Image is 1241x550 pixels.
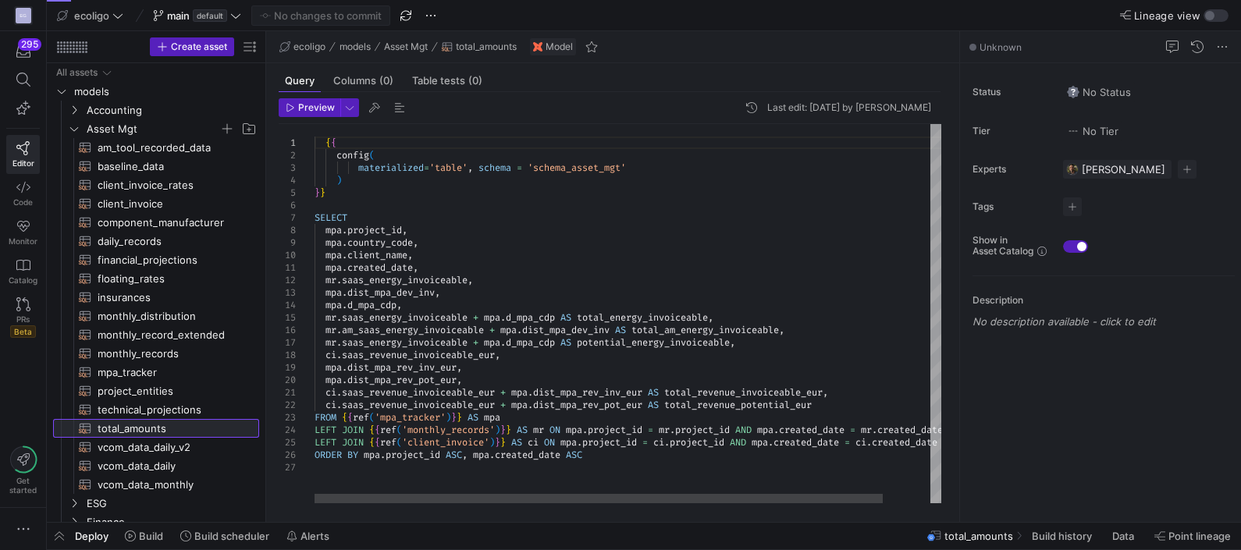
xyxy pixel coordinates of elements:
[315,411,336,424] span: FROM
[560,311,571,324] span: AS
[279,261,296,274] div: 11
[325,349,336,361] span: ci
[675,424,730,436] span: project_id
[98,476,241,494] span: vcom_data_monthly​​​​​​​​​​
[484,311,500,324] span: mpa
[468,76,482,86] span: (0)
[424,161,429,174] span: =
[87,495,257,513] span: ESG
[468,411,478,424] span: AS
[53,438,259,456] a: vcom_data_daily_v2​​​​​​​​​​
[98,326,241,344] span: monthly_record_extended​​​​​​​​​​
[87,513,257,531] span: Finance
[325,286,342,299] span: mpa
[588,424,642,436] span: project_id
[6,213,40,252] a: Monitor
[276,37,329,56] button: ecoligo
[279,137,296,149] div: 1
[325,361,342,374] span: mpa
[98,289,241,307] span: insurances​​​​​​​​​​
[457,374,462,386] span: ,
[342,411,347,424] span: {
[347,224,402,236] span: project_id
[98,214,241,232] span: component_manufacturer​​​​​​​​​​
[98,382,241,400] span: project_entities​​​​​​​​​​
[12,158,34,168] span: Editor
[98,457,241,475] span: vcom_data_daily​​​​​​​​​​
[53,250,259,269] div: Press SPACE to select this row.
[648,424,653,436] span: =
[533,386,642,399] span: dist_mpa_rev_inv_eur
[1066,163,1079,176] img: https://storage.googleapis.com/y42-prod-data-exchange/images/7e7RzXvUWcEhWhf8BYUbRCghczaQk4zBh2Nv...
[456,41,517,52] span: total_amounts
[1063,82,1135,102] button: No statusNo Status
[500,336,506,349] span: .
[53,250,259,269] a: financial_projections​​​​​​​​​​
[342,224,347,236] span: .
[98,270,241,288] span: floating_rates​​​​​​​​​​
[118,523,170,549] button: Build
[53,381,259,400] div: Press SPACE to select this row.
[973,126,1051,137] span: Tier
[285,76,315,86] span: Query
[279,199,296,211] div: 6
[1067,86,1079,98] img: No status
[53,307,259,325] div: Press SPACE to select this row.
[53,176,259,194] div: Press SPACE to select this row.
[517,424,528,436] span: AS
[566,424,582,436] span: mpa
[315,211,347,224] span: SELECT
[528,386,533,399] span: .
[300,530,329,542] span: Alerts
[325,236,342,249] span: mpa
[6,252,40,291] a: Catalog
[446,411,451,424] span: )
[369,411,375,424] span: (
[53,400,259,419] a: technical_projections​​​​​​​​​​
[10,325,36,338] span: Beta
[53,5,127,26] button: ecoligo
[87,120,219,138] span: Asset Mgt
[53,194,259,213] a: client_invoice​​​​​​​​​​
[473,336,478,349] span: +
[279,236,296,249] div: 9
[500,399,506,411] span: +
[53,101,259,119] div: Press SPACE to select this row.
[279,286,296,299] div: 13
[451,411,457,424] span: }
[336,386,342,399] span: .
[6,37,40,66] button: 295
[53,363,259,381] div: Press SPACE to select this row.
[375,411,446,424] span: 'mpa_tracker'
[506,424,511,436] span: }
[664,386,823,399] span: total_revenue_invoiceable_eur
[1112,530,1134,542] span: Data
[315,186,320,199] span: }
[347,286,435,299] span: dist_mpa_dev_inv
[347,249,407,261] span: client_name
[342,386,495,399] span: saas_revenue_invoiceable_eur
[413,236,418,249] span: ,
[53,381,259,400] a: project_entities​​​​​​​​​​
[347,236,413,249] span: country_code
[342,261,347,274] span: .
[325,249,342,261] span: mpa
[973,315,1235,328] p: No description available - click to edit
[53,194,259,213] div: Press SPACE to select this row.
[773,424,779,436] span: .
[468,274,473,286] span: ,
[342,424,364,436] span: JOIN
[336,399,342,411] span: .
[53,307,259,325] a: monthly_distribution​​​​​​​​​​
[659,424,670,436] span: mr
[53,344,259,363] a: monthly_records​​​​​​​​​​
[171,41,227,52] span: Create asset
[9,236,37,246] span: Monitor
[6,291,40,344] a: PRsBeta
[473,311,478,324] span: +
[53,138,259,157] a: am_tool_recorded_data​​​​​​​​​​
[500,311,506,324] span: .
[384,41,428,52] span: Asset Mgt
[506,336,555,349] span: d_mpa_cdp
[98,438,241,456] span: vcom_data_daily_v2​​​​​​​​​​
